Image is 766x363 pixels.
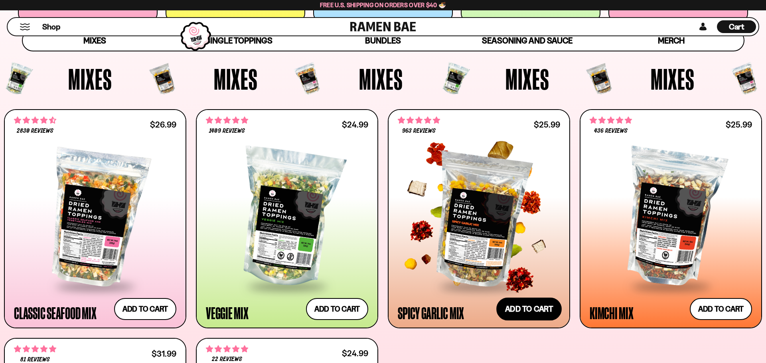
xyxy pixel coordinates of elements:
[496,298,562,321] button: Add to cart
[402,128,436,134] span: 963 reviews
[717,18,756,35] div: Cart
[342,121,368,128] div: $24.99
[726,121,752,128] div: $25.99
[42,20,60,33] a: Shop
[152,350,176,357] div: $31.99
[20,357,50,363] span: 81 reviews
[14,115,56,126] span: 4.68 stars
[594,128,628,134] span: 436 reviews
[580,109,762,328] a: 4.76 stars 436 reviews $25.99 Kimchi Mix Add to cart
[196,109,378,328] a: 4.76 stars 1409 reviews $24.99 Veggie Mix Add to cart
[114,298,176,320] button: Add to cart
[388,109,570,328] a: 4.75 stars 963 reviews $25.99 Spicy Garlic Mix Add to cart
[320,1,446,9] span: Free U.S. Shipping on Orders over $40 🍜
[14,306,96,320] div: Classic Seafood Mix
[729,22,744,31] span: Cart
[206,344,248,354] span: 4.82 stars
[590,306,634,320] div: Kimchi Mix
[17,128,53,134] span: 2830 reviews
[306,298,368,320] button: Add to cart
[398,306,464,320] div: Spicy Garlic Mix
[150,121,176,128] div: $26.99
[4,109,186,328] a: 4.68 stars 2830 reviews $26.99 Classic Seafood Mix Add to cart
[590,115,632,126] span: 4.76 stars
[206,115,248,126] span: 4.76 stars
[342,349,368,357] div: $24.99
[209,128,245,134] span: 1409 reviews
[20,24,30,30] button: Mobile Menu Trigger
[398,115,440,126] span: 4.75 stars
[534,121,560,128] div: $25.99
[69,64,113,94] span: Mixes
[206,306,249,320] div: Veggie Mix
[14,344,56,354] span: 4.83 stars
[42,22,60,32] span: Shop
[212,356,242,363] span: 22 reviews
[690,298,752,320] button: Add to cart
[505,64,549,94] span: Mixes
[214,64,258,94] span: Mixes
[359,64,403,94] span: Mixes
[651,64,695,94] span: Mixes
